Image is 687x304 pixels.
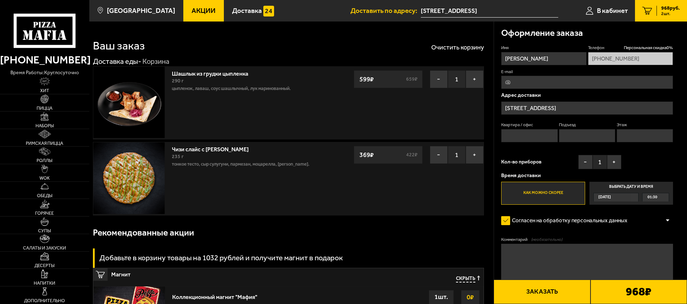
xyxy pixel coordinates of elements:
label: Имя [501,45,586,51]
span: 1 [593,155,607,169]
a: Доставка еды- [93,57,141,66]
span: 968 руб. [661,6,680,11]
span: (необязательно) [531,237,563,243]
button: − [430,146,448,164]
label: Комментарий [501,237,673,243]
h1: Ваш заказ [93,40,145,52]
span: Десерты [34,263,55,268]
span: Супы [38,229,51,233]
p: Адрес доставки [501,92,673,98]
span: Горячее [35,211,54,216]
label: Согласен на обработку персональных данных [501,214,635,228]
span: Кол-во приборов [501,160,541,165]
b: 968 ₽ [626,286,651,298]
button: + [607,155,621,169]
h3: Добавьте в корзину товары на 1032 рублей и получите магнит в подарок [99,254,343,262]
s: 659 ₽ [405,77,419,82]
div: Коллекционный магнит "Мафия" [172,290,257,300]
strong: 369 ₽ [358,148,376,162]
span: Обеды [37,194,52,198]
input: @ [501,76,673,89]
button: − [578,155,593,169]
span: Салаты и закуски [23,246,66,251]
h3: Оформление заказа [501,29,583,38]
span: 1 [448,146,466,164]
button: + [466,70,484,88]
input: Ваш адрес доставки [421,4,558,18]
strong: 0 ₽ [465,290,476,304]
span: Персональная скидка 0 % [624,45,673,51]
span: Акции [192,7,216,14]
span: 290 г [172,78,184,84]
a: Чизи слайс с [PERSON_NAME] [172,144,256,153]
span: Доставка [232,7,262,14]
span: Римская пицца [26,141,63,146]
span: WOK [39,176,50,181]
div: Корзина [142,57,169,66]
span: Наборы [36,124,54,128]
label: Подъезд [559,122,615,128]
img: 15daf4d41897b9f0e9f617042186c801.svg [263,6,274,16]
label: Выбрать дату и время [589,182,673,205]
input: +7 ( [588,52,673,65]
s: 422 ₽ [405,152,419,157]
span: [GEOGRAPHIC_DATA] [107,7,175,14]
button: + [466,146,484,164]
p: тонкое тесто, сыр сулугуни, пармезан, моцарелла, [PERSON_NAME]. [172,161,331,168]
span: [DATE] [598,193,611,201]
p: цыпленок, лаваш, соус шашлычный, лук маринованный. [172,85,331,92]
span: Дополнительно [24,299,65,303]
span: Доставить по адресу: [350,7,421,14]
button: Очистить корзину [431,44,484,51]
strong: 599 ₽ [358,72,376,86]
span: Пицца [37,106,52,111]
span: Магнит [111,268,345,277]
span: Скрыть [456,276,475,282]
button: − [430,70,448,88]
a: Шашлык из грудки цыпленка [172,68,255,77]
label: Квартира / офис [501,122,557,128]
label: Как можно скорее [501,182,585,205]
label: Этаж [617,122,673,128]
span: Роллы [37,158,52,163]
span: 01:30 [648,193,657,201]
h3: Рекомендованные акции [93,228,194,237]
span: 1 [448,70,466,88]
label: E-mail [501,69,673,75]
span: 235 г [172,153,184,160]
span: 2 шт. [661,11,680,16]
button: Скрыть [456,276,480,282]
button: Заказать [494,280,590,304]
span: Хит [40,89,49,93]
label: Телефон [588,45,673,51]
span: Напитки [34,281,55,286]
p: Время доставки [501,173,673,178]
span: Россия, Санкт-Петербург, Новолитовская улица, 14 [421,4,558,18]
input: Имя [501,52,586,65]
span: В кабинет [597,7,628,14]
